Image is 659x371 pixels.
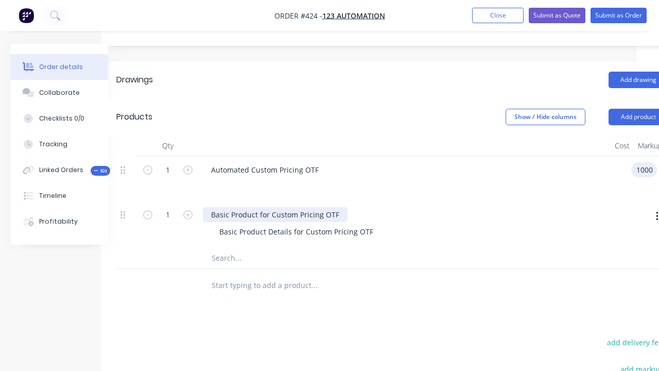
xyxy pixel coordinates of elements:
[211,248,417,268] input: Search...
[10,106,108,131] button: Checklists 0/0
[10,131,108,157] button: Tracking
[39,217,78,226] div: Profitability
[39,88,80,97] div: Collaborate
[19,8,34,23] img: Factory
[506,109,585,125] button: Show / Hide columns
[611,136,634,156] div: Cost
[116,74,153,86] div: Drawings
[137,136,199,156] div: Qty
[529,8,585,23] button: Submit as Quote
[322,11,385,21] a: 123 Automation
[39,114,84,123] div: Checklists 0/0
[10,183,108,209] button: Timeline
[39,165,83,175] div: Linked Orders
[39,62,83,72] div: Order details
[10,80,108,106] button: Collaborate
[94,167,107,175] span: Kit
[39,140,67,149] div: Tracking
[39,191,66,200] div: Timeline
[10,54,108,80] button: Order details
[91,166,110,176] div: Kit
[472,8,524,23] button: Close
[211,224,381,239] div: Basic Product Details for Custom Pricing OTF
[116,111,152,123] div: Products
[591,8,647,23] button: Submit as Order
[203,162,327,177] div: Automated Custom Pricing OTF
[211,275,417,296] input: Start typing to add a product...
[274,11,322,21] span: Order #424 -
[203,207,348,222] div: Basic Product for Custom Pricing OTF
[10,157,108,183] button: Linked Orders
[10,209,108,234] button: Profitability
